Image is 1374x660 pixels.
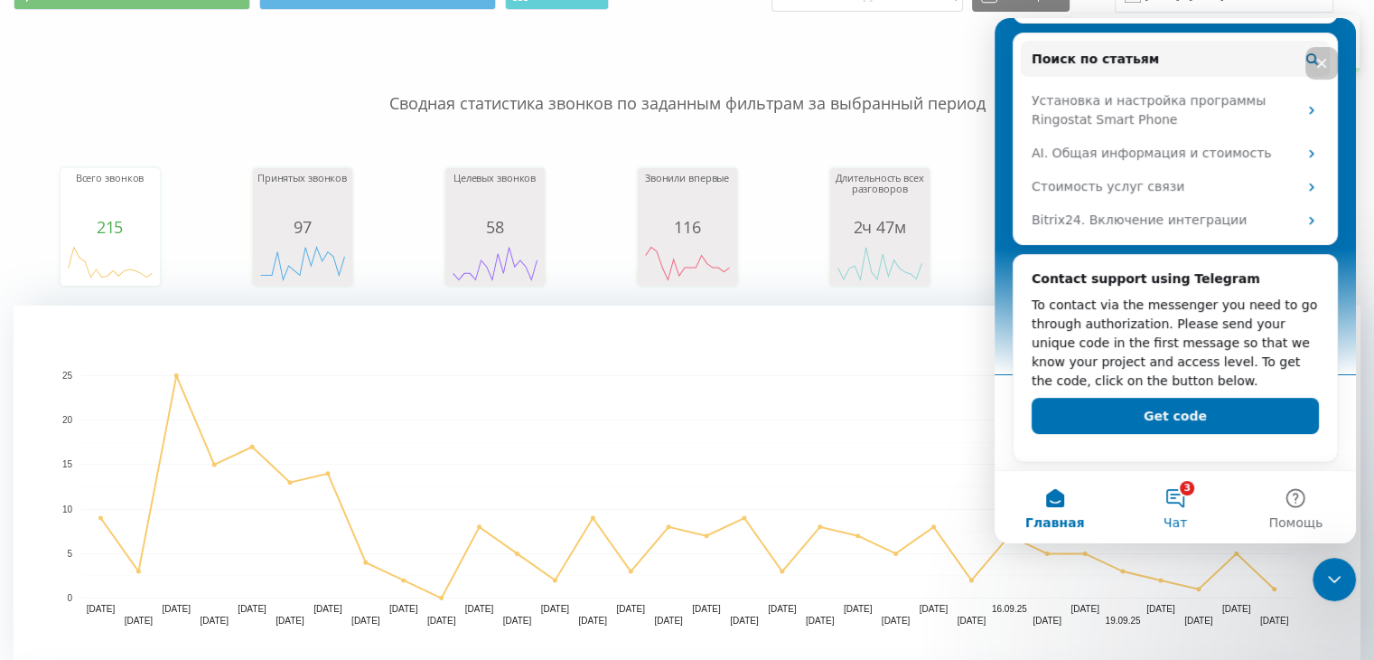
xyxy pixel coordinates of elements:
[313,604,342,614] text: [DATE]
[1313,558,1356,601] iframe: Intercom live chat
[806,616,835,626] text: [DATE]
[1146,604,1175,614] text: [DATE]
[62,415,73,425] text: 20
[257,236,348,290] svg: A chart.
[65,173,155,218] div: Всего звонков
[642,218,733,236] div: 116
[65,236,155,290] svg: A chart.
[163,604,192,614] text: [DATE]
[1070,604,1099,614] text: [DATE]
[835,173,925,218] div: Длительность всех разговоров
[450,173,540,218] div: Целевых звонков
[654,616,683,626] text: [DATE]
[835,218,925,236] div: 2ч 47м
[692,604,721,614] text: [DATE]
[450,218,540,236] div: 58
[995,18,1356,543] iframe: Intercom live chat
[389,604,418,614] text: [DATE]
[1184,616,1213,626] text: [DATE]
[67,593,72,603] text: 0
[125,616,154,626] text: [DATE]
[920,604,949,614] text: [DATE]
[450,236,540,290] svg: A chart.
[1033,616,1061,626] text: [DATE]
[578,616,607,626] text: [DATE]
[14,56,1360,116] p: Сводная статистика звонков по заданным фильтрам за выбранный период
[67,549,72,559] text: 5
[257,218,348,236] div: 97
[257,173,348,218] div: Принятых звонков
[87,604,116,614] text: [DATE]
[1260,616,1289,626] text: [DATE]
[835,236,925,290] svg: A chart.
[62,460,73,470] text: 15
[351,616,380,626] text: [DATE]
[768,604,797,614] text: [DATE]
[62,371,73,381] text: 25
[503,616,532,626] text: [DATE]
[465,604,494,614] text: [DATE]
[1222,604,1251,614] text: [DATE]
[642,236,733,290] svg: A chart.
[65,218,155,236] div: 215
[730,616,759,626] text: [DATE]
[1105,616,1140,626] text: 19.09.25
[844,604,873,614] text: [DATE]
[541,604,570,614] text: [DATE]
[276,616,304,626] text: [DATE]
[427,616,456,626] text: [DATE]
[616,604,645,614] text: [DATE]
[992,604,1027,614] text: 16.09.25
[1070,14,1360,72] div: Copied to clipboard!
[882,616,911,626] text: [DATE]
[62,504,73,514] text: 10
[238,604,266,614] text: [DATE]
[642,173,733,218] div: Звонили впервые
[200,616,229,626] text: [DATE]
[958,616,986,626] text: [DATE]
